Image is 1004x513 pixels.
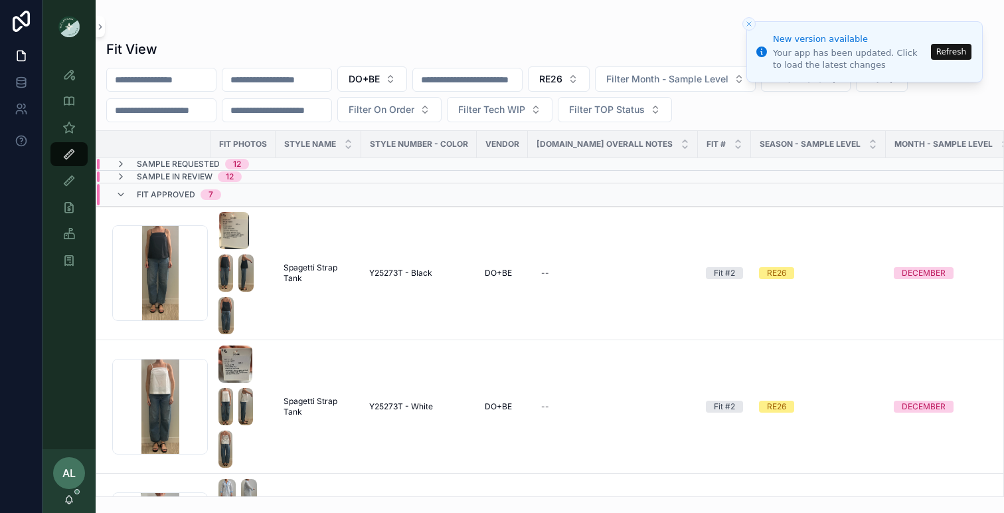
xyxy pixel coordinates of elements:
a: DO+BE [485,401,520,412]
button: Select Button [595,66,756,92]
h1: Fit View [106,40,157,58]
a: DO+BE [485,268,520,278]
a: Screenshot-2025-08-21-at-1.55.37-PM.pngScreenshot-2025-08-21-at-1.55.39-PM.pngScreenshot-2025-08-... [218,212,268,334]
div: Fit #2 [714,401,735,413]
img: Screenshot-2025-08-21-at-1.56.23-PM.png [218,346,252,383]
a: RE26 [759,267,878,279]
div: RE26 [767,401,786,413]
button: Refresh [931,44,971,60]
span: Filter On Order [349,103,414,116]
img: Screenshot-2025-08-21-at-1.56.26-PM.png [218,388,233,425]
img: Screenshot-2025-08-21-at-1.55.45-PM.png [218,297,234,334]
button: Select Button [528,66,590,92]
img: Screenshot-2025-08-21-at-1.55.39-PM.png [218,255,233,292]
span: [DOMAIN_NAME] Overall Notes [537,139,673,150]
button: Select Button [337,97,442,122]
div: DECEMBER [902,401,946,413]
span: Sample In Review [137,171,212,182]
img: Screenshot-2025-08-21-at-1.56.28-PM.png [238,388,252,425]
a: Spagetti Strap Tank [284,396,353,417]
button: Select Button [447,97,552,122]
a: -- [536,396,690,417]
span: Fit Approved [137,189,195,200]
a: Screenshot-2025-08-21-at-1.56.23-PM.pngScreenshot-2025-08-21-at-1.56.26-PM.pngScreenshot-2025-08-... [218,346,268,468]
img: Screenshot-2025-08-21-at-1.56.31-PM.png [218,431,232,468]
span: DO+BE [485,268,512,278]
span: Sample Requested [137,159,220,169]
a: Y25273T - Black [369,268,469,278]
span: Style Number - Color [370,139,468,150]
div: RE26 [767,267,786,279]
span: AL [62,465,76,481]
span: RE26 [539,72,562,86]
span: Vendor [485,139,519,150]
span: DO+BE [349,72,380,86]
button: Select Button [337,66,407,92]
span: Filter TOP Status [569,103,645,116]
a: Spagetti Strap Tank [284,262,353,284]
button: Select Button [558,97,672,122]
img: Screenshot-2025-08-21-at-1.55.37-PM.png [218,212,249,249]
a: Y25273T - White [369,401,469,412]
span: Y25273T - White [369,401,433,412]
div: 7 [209,189,213,200]
span: Y25273T - Black [369,268,432,278]
span: Filter Tech WIP [458,103,525,116]
a: -- [536,262,690,284]
div: 12 [226,171,234,182]
div: -- [541,401,549,412]
span: DO+BE [485,401,512,412]
div: Your app has been updated. Click to load the latest changes [773,47,927,71]
button: Close toast [742,17,756,31]
a: Fit #2 [706,267,743,279]
div: -- [541,268,549,278]
span: Season - Sample Level [760,139,861,150]
span: MONTH - SAMPLE LEVEL [894,139,993,150]
a: Fit #2 [706,401,743,413]
a: RE26 [759,401,878,413]
div: scrollable content [42,53,96,290]
div: DECEMBER [902,267,946,279]
span: Fit Photos [219,139,267,150]
div: New version available [773,33,927,46]
div: Fit #2 [714,267,735,279]
img: Screenshot-2025-08-21-at-1.55.42-PM.png [238,255,254,292]
span: Filter Month - Sample Level [606,72,728,86]
img: App logo [58,16,80,37]
div: 12 [233,159,241,169]
span: Fit # [707,139,726,150]
span: STYLE NAME [284,139,336,150]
